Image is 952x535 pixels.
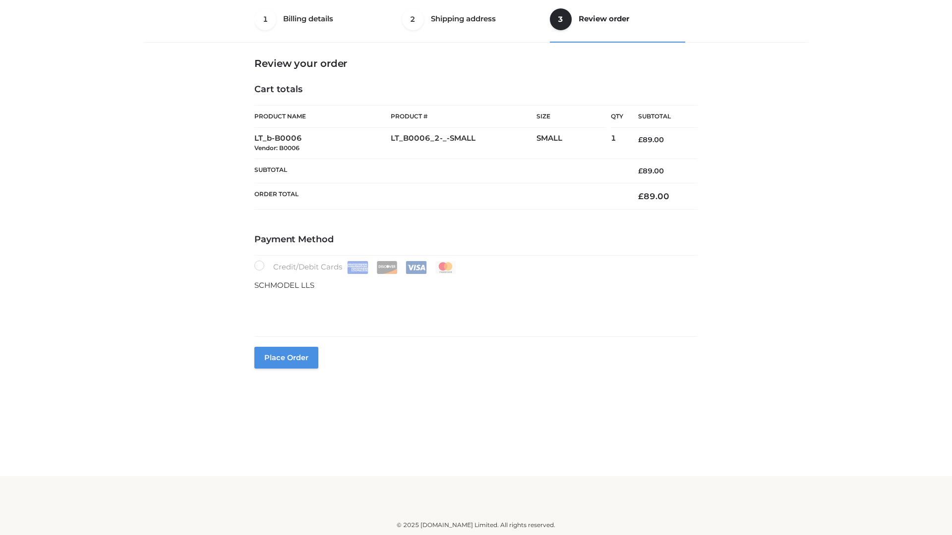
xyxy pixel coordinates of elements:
[254,234,698,245] h4: Payment Method
[611,128,623,159] td: 1
[638,166,643,175] span: £
[536,106,606,128] th: Size
[638,135,664,144] bdi: 89.00
[376,261,398,274] img: Discover
[254,57,698,69] h3: Review your order
[254,159,623,183] th: Subtotal
[254,183,623,210] th: Order Total
[254,261,457,274] label: Credit/Debit Cards
[252,289,696,325] iframe: Secure payment input frame
[638,191,644,201] span: £
[623,106,698,128] th: Subtotal
[638,191,669,201] bdi: 89.00
[536,128,611,159] td: SMALL
[254,279,698,292] p: SCHMODEL LLS
[254,105,391,128] th: Product Name
[254,347,318,369] button: Place order
[391,105,536,128] th: Product #
[254,84,698,95] h4: Cart totals
[147,520,805,530] div: © 2025 [DOMAIN_NAME] Limited. All rights reserved.
[406,261,427,274] img: Visa
[391,128,536,159] td: LT_B0006_2-_-SMALL
[638,135,643,144] span: £
[435,261,456,274] img: Mastercard
[254,128,391,159] td: LT_b-B0006
[347,261,368,274] img: Amex
[611,105,623,128] th: Qty
[638,166,664,175] bdi: 89.00
[254,144,299,152] small: Vendor: B0006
